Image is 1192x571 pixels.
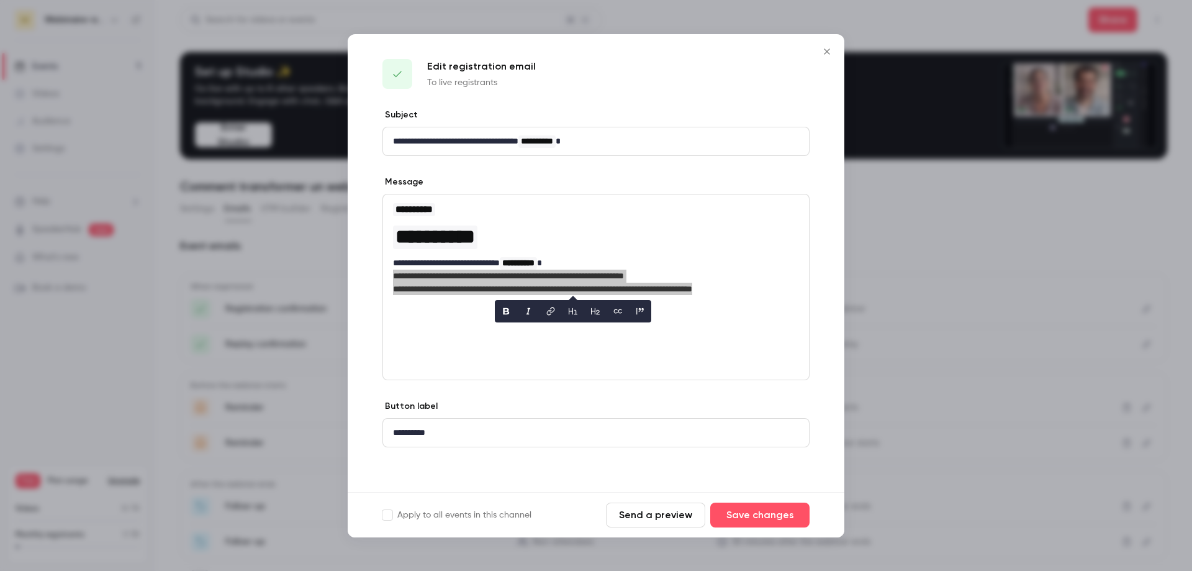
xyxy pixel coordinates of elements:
button: link [541,301,561,321]
button: italic [518,301,538,321]
div: editor [383,127,809,155]
label: Message [382,176,423,188]
div: editor [383,419,809,447]
div: editor [383,194,809,303]
p: To live registrants [427,76,536,89]
button: Close [815,39,839,64]
button: bold [496,301,516,321]
p: Edit registration email [427,59,536,74]
button: blockquote [630,301,650,321]
label: Button label [382,400,438,413]
label: Apply to all events in this channel [382,509,531,521]
button: Save changes [710,503,810,528]
button: Send a preview [606,503,705,528]
label: Subject [382,109,418,121]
